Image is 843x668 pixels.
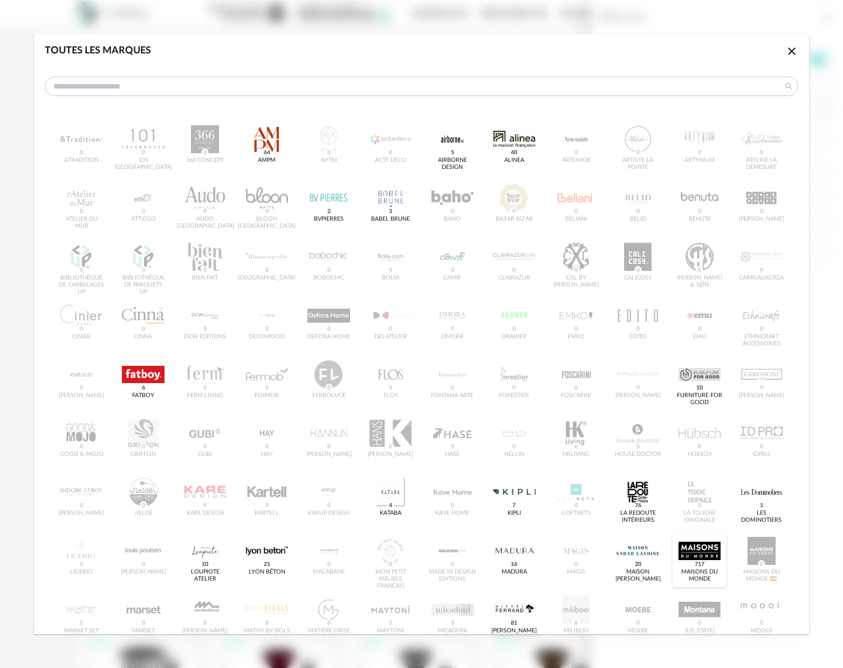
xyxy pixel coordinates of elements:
[200,560,210,569] span: 10
[676,392,723,406] div: Furniture for Good
[785,46,798,56] span: Close icon
[429,157,476,171] div: Airborne Design
[262,148,272,157] span: 64
[676,569,723,583] div: Maisons du Monde
[182,569,229,583] div: Loupiote Atelier
[325,207,332,216] span: 2
[614,569,661,583] div: Maison [PERSON_NAME]
[758,501,765,510] span: 1
[502,569,527,576] div: Madura
[738,510,785,524] div: Les Dominotiers
[511,501,518,510] span: 7
[508,510,521,517] div: Kipli
[633,501,643,510] span: 76
[614,510,661,524] div: La Redoute intérieurs
[380,510,401,517] div: Kataba
[509,148,519,157] span: 40
[45,45,151,57] div: Toutes les marques
[449,148,456,157] span: 5
[504,157,524,164] div: Alinea
[387,207,394,216] span: 3
[314,216,344,223] div: BVpierres
[249,569,285,576] div: Lyon Béton
[693,560,707,569] span: 717
[140,384,147,392] span: 6
[132,392,154,399] div: Fatboy
[387,501,394,510] span: 4
[695,384,705,392] span: 10
[371,216,410,223] div: Babel Brune
[509,560,519,569] span: 16
[34,34,809,634] div: dialog
[509,619,519,628] span: 81
[258,157,276,164] div: AMPM
[633,560,643,569] span: 20
[491,628,537,635] div: [PERSON_NAME]
[262,560,272,569] span: 21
